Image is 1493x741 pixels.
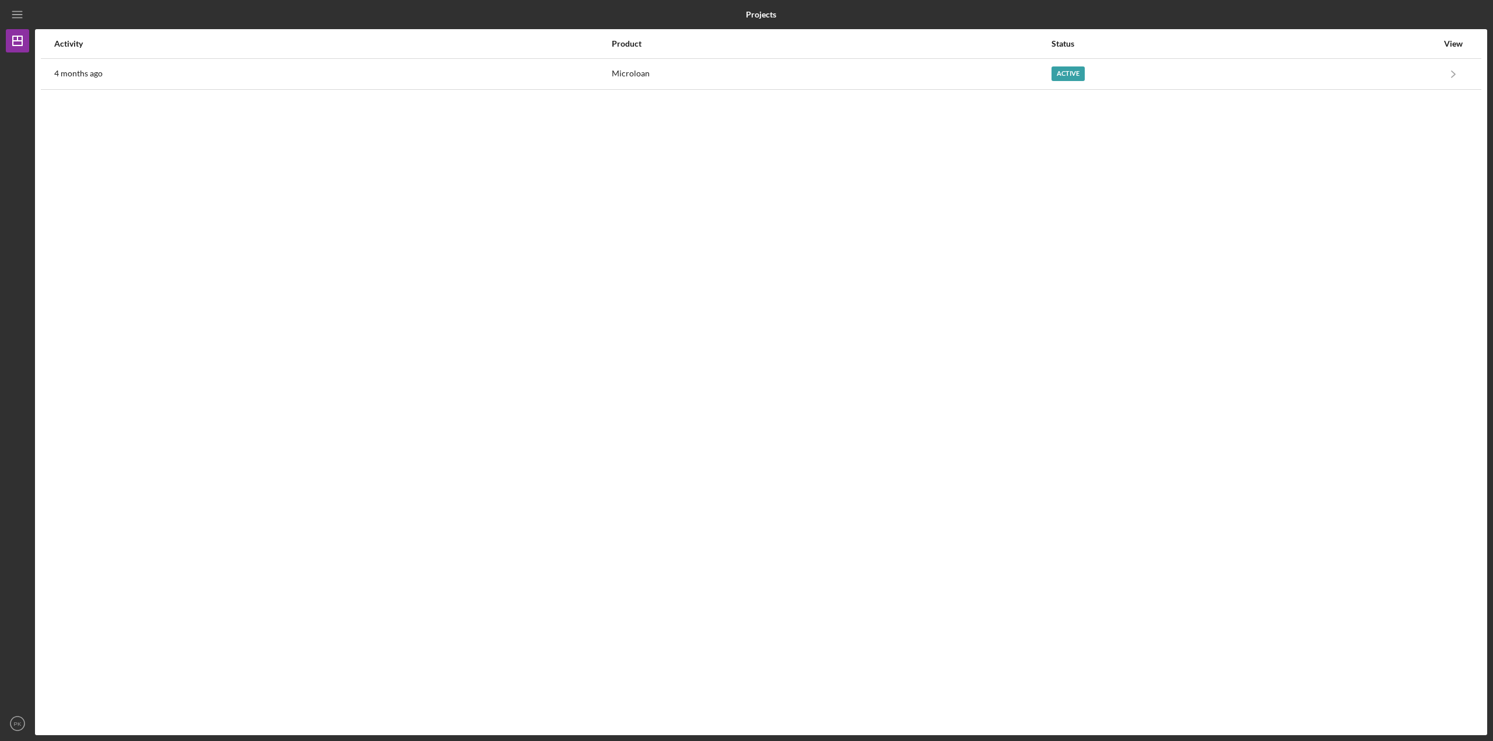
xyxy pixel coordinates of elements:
button: PK [6,712,29,735]
b: Projects [746,10,776,19]
div: Status [1052,39,1438,48]
div: Product [612,39,1050,48]
div: Activity [54,39,611,48]
text: PK [14,721,22,727]
div: View [1439,39,1468,48]
time: 2025-04-21 19:30 [54,69,103,78]
div: Active [1052,66,1085,81]
div: Microloan [612,59,1050,89]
